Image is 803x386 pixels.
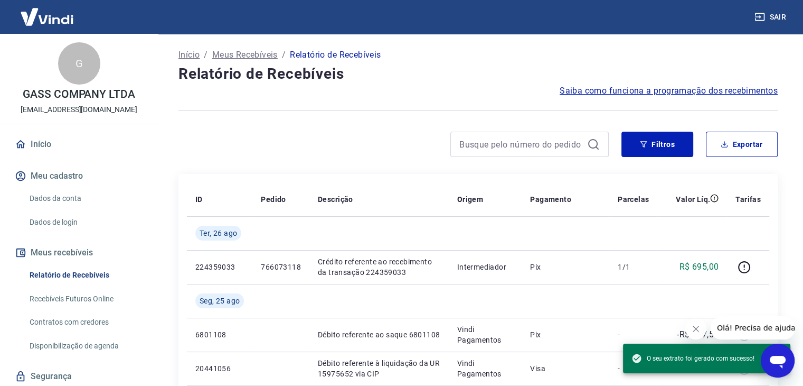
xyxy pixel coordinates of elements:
[195,329,244,340] p: 6801108
[677,328,719,341] p: -R$ 727,58
[290,49,381,61] p: Relatório de Recebíveis
[13,133,145,156] a: Início
[618,194,649,205] p: Parcelas
[25,288,145,310] a: Recebíveis Futuros Online
[195,194,203,205] p: ID
[6,7,89,16] span: Olá! Precisa de ajuda?
[204,49,207,61] p: /
[459,136,583,152] input: Busque pelo número do pedido
[679,261,719,273] p: R$ 695,00
[560,85,778,97] a: Saiba como funciona a programação dos recebimentos
[530,194,571,205] p: Pagamento
[25,264,145,286] a: Relatório de Recebíveis
[195,363,244,374] p: 20441056
[631,353,754,364] span: O seu extrato foi gerado com sucesso!
[457,194,483,205] p: Origem
[21,104,137,115] p: [EMAIL_ADDRESS][DOMAIN_NAME]
[178,49,200,61] a: Início
[58,42,100,85] div: G
[318,358,440,379] p: Débito referente à liquidação da UR 15975652 via CIP
[25,335,145,357] a: Disponibilização de agenda
[318,256,440,278] p: Crédito referente ao recebimento da transação 224359033
[618,363,649,374] p: -
[200,296,240,306] span: Seg, 25 ago
[530,262,601,272] p: Pix
[318,194,353,205] p: Descrição
[761,344,795,378] iframe: Botão para abrir a janela de mensagens
[195,262,244,272] p: 224359033
[261,262,301,272] p: 766073118
[752,7,790,27] button: Sair
[676,194,710,205] p: Valor Líq.
[318,329,440,340] p: Débito referente ao saque 6801108
[25,311,145,333] a: Contratos com credores
[23,89,135,100] p: GASS COMPANY LTDA
[25,212,145,233] a: Dados de login
[178,63,778,85] h4: Relatório de Recebíveis
[621,132,693,157] button: Filtros
[685,318,706,339] iframe: Fechar mensagem
[282,49,286,61] p: /
[212,49,278,61] a: Meus Recebíveis
[530,329,601,340] p: Pix
[13,241,145,264] button: Meus recebíveis
[618,329,649,340] p: -
[25,188,145,209] a: Dados da conta
[735,194,761,205] p: Tarifas
[457,262,514,272] p: Intermediador
[711,316,795,339] iframe: Mensagem da empresa
[13,164,145,188] button: Meu cadastro
[457,324,514,345] p: Vindi Pagamentos
[530,363,601,374] p: Visa
[706,132,778,157] button: Exportar
[457,358,514,379] p: Vindi Pagamentos
[13,1,81,33] img: Vindi
[261,194,286,205] p: Pedido
[618,262,649,272] p: 1/1
[200,228,237,238] span: Ter, 26 ago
